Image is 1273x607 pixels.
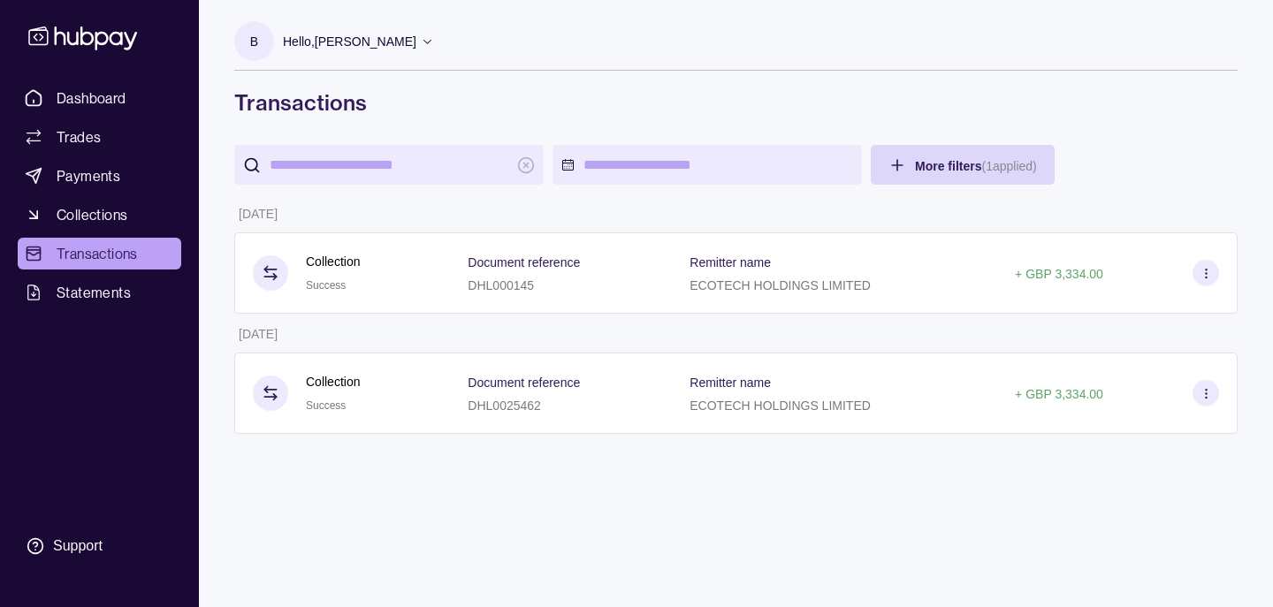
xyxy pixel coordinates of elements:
p: ( 1 applied) [981,159,1036,173]
p: Remitter name [690,255,771,269]
p: Collection [306,252,360,271]
a: Collections [18,199,181,231]
span: More filters [915,159,1037,173]
span: Success [306,399,346,412]
a: Statements [18,277,181,308]
h1: Transactions [234,88,1238,117]
p: b [250,32,258,51]
a: Support [18,527,181,565]
p: [DATE] [239,327,278,341]
a: Payments [18,160,181,192]
p: Collection [306,372,360,391]
div: Support [53,536,103,556]
p: DHL0025462 [468,398,541,413]
p: + GBP 3,334.00 [1015,387,1103,401]
span: Payments [57,165,120,186]
span: Trades [57,126,101,148]
button: More filters(1applied) [871,145,1055,185]
p: ECOTECH HOLDINGS LIMITED [690,398,871,413]
span: Success [306,279,346,292]
p: Document reference [468,255,580,269]
span: Dashboard [57,87,126,109]
a: Trades [18,121,181,153]
span: Transactions [57,243,138,264]
p: ECOTECH HOLDINGS LIMITED [690,278,871,292]
a: Transactions [18,238,181,269]
p: [DATE] [239,207,278,221]
p: Document reference [468,376,580,390]
span: Statements [57,282,131,303]
p: Remitter name [690,376,771,390]
p: Hello, [PERSON_NAME] [283,32,416,51]
p: DHL000145 [468,278,534,292]
p: + GBP 3,334.00 [1015,267,1103,281]
a: Dashboard [18,82,181,114]
input: search [270,145,508,185]
span: Collections [57,204,127,225]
